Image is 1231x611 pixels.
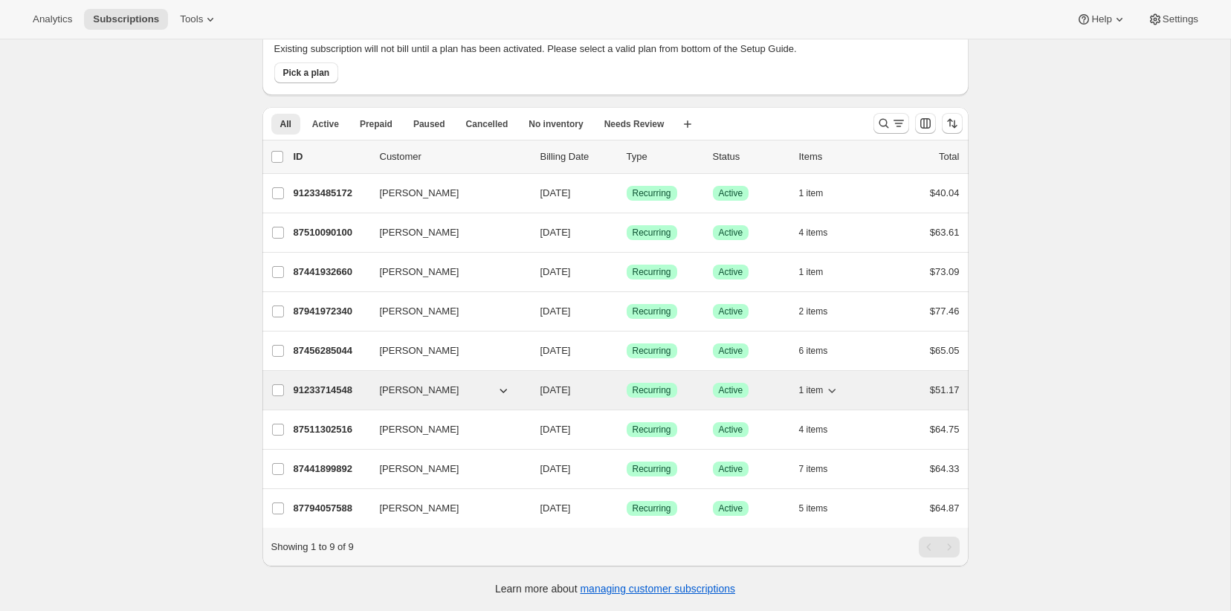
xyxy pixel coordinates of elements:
button: Subscriptions [84,9,168,30]
button: Tools [171,9,227,30]
p: Total [939,149,959,164]
span: Recurring [633,345,671,357]
span: All [280,118,291,130]
button: Create new view [676,114,699,135]
button: [PERSON_NAME] [371,300,520,323]
span: 5 items [799,502,828,514]
button: Settings [1139,9,1207,30]
span: Prepaid [360,118,392,130]
span: [DATE] [540,463,571,474]
button: 2 items [799,301,844,322]
span: Recurring [633,463,671,475]
span: [DATE] [540,227,571,238]
div: IDCustomerBilling DateTypeStatusItemsTotal [294,149,960,164]
span: Settings [1163,13,1198,25]
div: Type [627,149,701,164]
span: [PERSON_NAME] [380,265,459,279]
span: [DATE] [540,502,571,514]
span: $63.61 [930,227,960,238]
div: 87441899892[PERSON_NAME][DATE]SuccessRecurringSuccessActive7 items$64.33 [294,459,960,479]
span: Recurring [633,424,671,436]
p: 87441899892 [294,462,368,476]
p: 91233714548 [294,383,368,398]
span: No inventory [529,118,583,130]
span: 4 items [799,227,828,239]
span: Active [719,502,743,514]
div: 91233714548[PERSON_NAME][DATE]SuccessRecurringSuccessActive1 item$51.17 [294,380,960,401]
span: [DATE] [540,424,571,435]
span: $73.09 [930,266,960,277]
div: 91233485172[PERSON_NAME][DATE]SuccessRecurringSuccessActive1 item$40.04 [294,183,960,204]
span: 6 items [799,345,828,357]
span: Analytics [33,13,72,25]
p: 87510090100 [294,225,368,240]
button: 5 items [799,498,844,519]
span: [DATE] [540,345,571,356]
span: [PERSON_NAME] [380,422,459,437]
div: Items [799,149,873,164]
p: 87456285044 [294,343,368,358]
button: Help [1067,9,1135,30]
p: 87511302516 [294,422,368,437]
p: 87941972340 [294,304,368,319]
span: Active [719,345,743,357]
span: Active [719,424,743,436]
button: Sort the results [942,113,963,134]
button: Search and filter results [873,113,909,134]
span: $40.04 [930,187,960,198]
p: Billing Date [540,149,615,164]
span: Recurring [633,502,671,514]
div: 87794057588[PERSON_NAME][DATE]SuccessRecurringSuccessActive5 items$64.87 [294,498,960,519]
p: Showing 1 to 9 of 9 [271,540,354,555]
span: 1 item [799,266,824,278]
span: Recurring [633,227,671,239]
nav: Pagination [919,537,960,557]
div: 87456285044[PERSON_NAME][DATE]SuccessRecurringSuccessActive6 items$65.05 [294,340,960,361]
p: Existing subscription will not bill until a plan has been activated. Please select a valid plan f... [274,42,957,56]
button: [PERSON_NAME] [371,260,520,284]
span: Help [1091,13,1111,25]
span: [PERSON_NAME] [380,343,459,358]
p: 87794057588 [294,501,368,516]
button: 7 items [799,459,844,479]
span: Cancelled [466,118,508,130]
button: 1 item [799,380,840,401]
span: [DATE] [540,266,571,277]
div: 87510090100[PERSON_NAME][DATE]SuccessRecurringSuccessActive4 items$63.61 [294,222,960,243]
button: [PERSON_NAME] [371,181,520,205]
span: [DATE] [540,187,571,198]
button: [PERSON_NAME] [371,457,520,481]
span: Active [312,118,339,130]
button: Customize table column order and visibility [915,113,936,134]
button: 6 items [799,340,844,361]
button: Analytics [24,9,81,30]
p: 91233485172 [294,186,368,201]
span: Recurring [633,305,671,317]
span: [PERSON_NAME] [380,225,459,240]
span: 4 items [799,424,828,436]
span: Active [719,384,743,396]
span: [PERSON_NAME] [380,383,459,398]
button: 1 item [799,262,840,282]
span: Active [719,187,743,199]
span: $64.87 [930,502,960,514]
span: $77.46 [930,305,960,317]
p: Customer [380,149,529,164]
button: 1 item [799,183,840,204]
span: Needs Review [604,118,665,130]
div: 87441932660[PERSON_NAME][DATE]SuccessRecurringSuccessActive1 item$73.09 [294,262,960,282]
span: Subscriptions [93,13,159,25]
span: [DATE] [540,384,571,395]
span: [PERSON_NAME] [380,304,459,319]
span: [DATE] [540,305,571,317]
p: ID [294,149,368,164]
button: Pick a plan [274,62,339,83]
button: 4 items [799,222,844,243]
p: 87441932660 [294,265,368,279]
p: Learn more about [495,581,735,596]
span: [PERSON_NAME] [380,186,459,201]
span: Active [719,463,743,475]
span: [PERSON_NAME] [380,501,459,516]
span: Active [719,266,743,278]
span: 2 items [799,305,828,317]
